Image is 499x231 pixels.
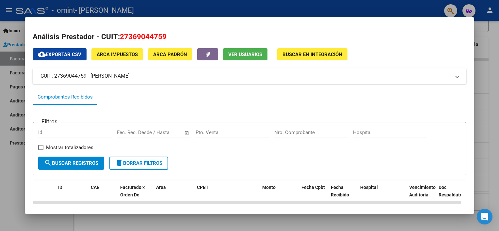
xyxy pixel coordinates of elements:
[148,48,192,60] button: ARCA Padrón
[46,144,93,151] span: Mostrar totalizadores
[183,129,190,137] button: Open calendar
[118,180,153,209] datatable-header-cell: Facturado x Orden De
[407,180,436,209] datatable-header-cell: Vencimiento Auditoría
[33,48,87,60] button: Exportar CSV
[149,130,181,135] input: Fecha fin
[328,180,358,209] datatable-header-cell: Fecha Recibido
[58,185,62,190] span: ID
[38,117,61,126] h3: Filtros
[97,52,138,57] span: ARCA Impuestos
[109,157,168,170] button: Borrar Filtros
[91,185,99,190] span: CAE
[477,209,492,224] div: Open Intercom Messenger
[56,180,88,209] datatable-header-cell: ID
[358,180,407,209] datatable-header-cell: Hospital
[115,160,162,166] span: Borrar Filtros
[194,180,260,209] datatable-header-cell: CPBT
[223,48,267,60] button: Ver Usuarios
[299,180,328,209] datatable-header-cell: Fecha Cpbt
[44,159,52,167] mat-icon: search
[120,32,167,41] span: 27369044759
[260,180,299,209] datatable-header-cell: Monto
[156,185,166,190] span: Area
[228,52,262,57] span: Ver Usuarios
[91,48,143,60] button: ARCA Impuestos
[282,52,342,57] span: Buscar en Integración
[38,52,81,57] span: Exportar CSV
[439,185,468,197] span: Doc Respaldatoria
[409,185,436,197] span: Vencimiento Auditoría
[38,157,104,170] button: Buscar Registros
[117,130,143,135] input: Fecha inicio
[44,160,98,166] span: Buscar Registros
[120,185,145,197] span: Facturado x Orden De
[153,52,187,57] span: ARCA Padrón
[436,180,475,209] datatable-header-cell: Doc Respaldatoria
[40,72,450,80] mat-panel-title: CUIT: 27369044759 - [PERSON_NAME]
[360,185,378,190] span: Hospital
[197,185,209,190] span: CPBT
[277,48,347,60] button: Buscar en Integración
[38,50,46,58] mat-icon: cloud_download
[38,93,93,101] div: Comprobantes Recibidos
[33,68,466,84] mat-expansion-panel-header: CUIT: 27369044759 - [PERSON_NAME]
[88,180,118,209] datatable-header-cell: CAE
[33,31,466,42] h2: Análisis Prestador - CUIT:
[331,185,349,197] span: Fecha Recibido
[301,185,325,190] span: Fecha Cpbt
[262,185,276,190] span: Monto
[115,159,123,167] mat-icon: delete
[153,180,194,209] datatable-header-cell: Area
